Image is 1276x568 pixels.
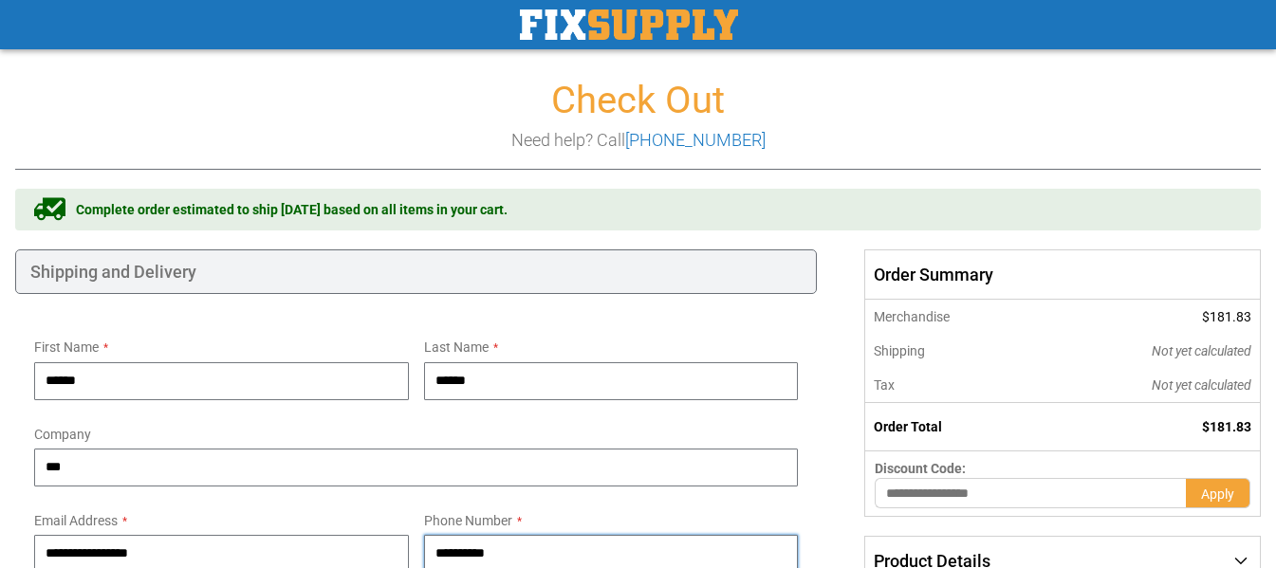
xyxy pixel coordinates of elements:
span: Email Address [34,513,118,528]
span: Complete order estimated to ship [DATE] based on all items in your cart. [76,200,508,219]
span: Discount Code: [875,461,966,476]
div: Shipping and Delivery [15,249,817,295]
img: Fix Industrial Supply [520,9,738,40]
span: $181.83 [1202,419,1251,434]
h1: Check Out [15,80,1261,121]
span: Company [34,427,91,442]
h3: Need help? Call [15,131,1261,150]
span: Order Summary [864,249,1261,301]
span: Last Name [424,339,489,355]
span: Shipping [874,343,925,358]
a: store logo [520,9,738,40]
span: First Name [34,339,99,355]
th: Tax [865,368,1041,403]
th: Merchandise [865,300,1041,334]
a: [PHONE_NUMBER] [625,130,766,150]
span: $181.83 [1202,309,1251,324]
strong: Order Total [874,419,942,434]
span: Apply [1201,486,1234,502]
button: Apply [1186,478,1250,508]
span: Not yet calculated [1152,343,1251,358]
span: Not yet calculated [1152,377,1251,393]
span: Phone Number [424,513,512,528]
